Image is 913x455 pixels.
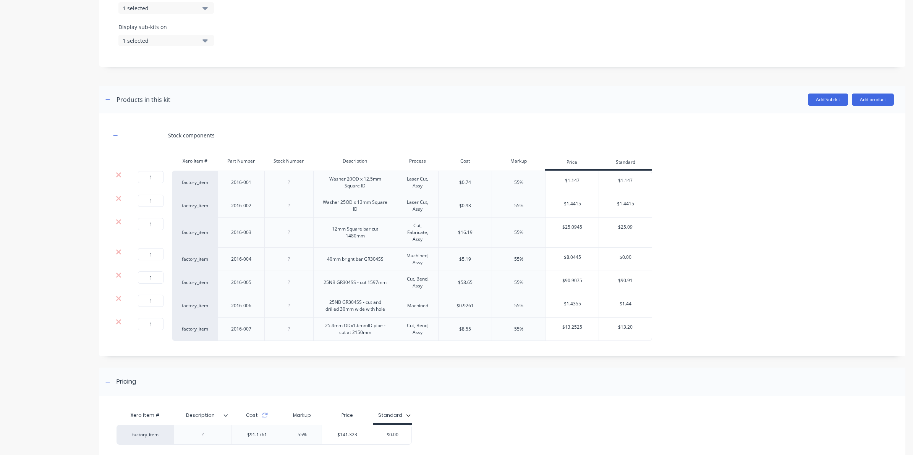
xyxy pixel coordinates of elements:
[599,155,652,171] div: Standard
[546,271,599,290] div: $90.9075
[218,153,264,169] div: Part Number
[599,218,652,237] div: $25.09
[172,218,218,248] div: factory_item
[398,197,437,214] div: Laser Cut, Assy
[117,95,170,104] div: Products in this kit
[317,278,393,287] div: 25NB GR304SS - cut 1597mm
[398,321,437,337] div: Cut, Bend, Assy
[546,248,599,267] div: $8.0445
[322,425,373,444] div: $141.323
[138,318,163,330] input: ?
[118,35,214,46] button: 1 selected
[138,271,163,284] input: ?
[398,174,437,191] div: Laser Cut, Assy
[222,201,260,211] div: 2016-002
[283,408,322,423] div: Markup
[222,301,260,311] div: 2016-006
[599,194,652,213] div: $1.4415
[546,218,599,237] div: $25.0945
[174,408,231,423] div: Description
[378,412,402,419] div: Standard
[174,406,227,425] div: Description
[374,410,414,421] button: Standard
[514,302,523,309] div: 55%
[313,153,397,169] div: Description
[546,171,599,190] div: $1.147
[317,174,394,191] div: Washer 20OD x 12.5mm Square ID
[241,425,273,444] div: $91.1761
[172,318,218,341] div: factory_item
[459,326,471,332] div: $8.55
[438,153,492,169] div: Cost
[398,221,437,244] div: Cut, Fabricate, Assy
[138,195,163,207] input: ?
[222,227,260,237] div: 2016-003
[317,321,394,337] div: 25.4mm ODx1.6mmID pipe - cut at 2150mm
[458,229,473,236] div: $16.19
[222,278,260,287] div: 2016-005
[514,202,523,209] div: 55%
[117,408,174,423] div: Xero Item #
[172,294,218,318] div: factory_item
[118,23,214,31] label: Display sub-kits on
[599,294,652,313] div: $1.44
[138,171,163,183] input: ?
[599,248,652,267] div: $0.00
[172,194,218,218] div: factory_item
[514,179,523,186] div: 55%
[808,94,848,106] button: Add Sub-kit
[398,274,437,291] div: Cut, Bend, Assy
[398,251,437,268] div: Machined, Assy
[398,301,437,311] div: Machined
[459,202,471,209] div: $0.93
[456,302,474,309] div: $0.9261
[138,248,163,260] input: ?
[321,254,390,264] div: 40mm bright bar GR304SS
[546,294,599,313] div: $1.4355
[546,194,599,213] div: $1.4415
[322,408,373,423] div: Price
[222,177,260,187] div: 2016-001
[138,295,163,307] input: ?
[117,377,136,387] div: Pricing
[317,224,394,241] div: 12mm Square bar cut 1480mm
[459,179,471,186] div: $0.74
[545,155,599,171] div: Price
[514,229,523,236] div: 55%
[599,271,652,290] div: $90.91
[168,131,215,139] div: Stock components
[283,425,322,444] div: 55%
[172,171,218,194] div: factory_item
[118,2,214,14] button: 1 selected
[172,153,218,169] div: Xero Item #
[459,256,471,263] div: $5.19
[373,425,411,444] div: $0.00
[172,248,218,271] div: factory_item
[246,412,258,419] span: Cost
[123,37,197,45] div: 1 selected
[138,218,163,230] input: ?
[222,324,260,334] div: 2016-007
[222,254,260,264] div: 2016-004
[599,318,652,337] div: $13.20
[264,153,313,169] div: Stock Number
[172,271,218,294] div: factory_item
[546,318,599,337] div: $13.2525
[397,153,439,169] div: Process
[492,153,545,169] div: Markup
[514,256,523,263] div: 55%
[117,425,412,445] div: factory_item$91.176155%$141.323$0.00
[125,431,167,438] div: factory_item
[852,94,894,106] button: Add product
[514,326,523,332] div: 55%
[231,408,283,423] div: Cost
[123,4,197,12] div: 1 selected
[317,197,394,214] div: Washer 25OD x 13mm Square ID
[458,279,473,286] div: $58.65
[514,279,523,286] div: 55%
[599,171,652,190] div: $1.147
[317,297,394,314] div: 25NB GR304SS - cut and drilled 30mm wide with hole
